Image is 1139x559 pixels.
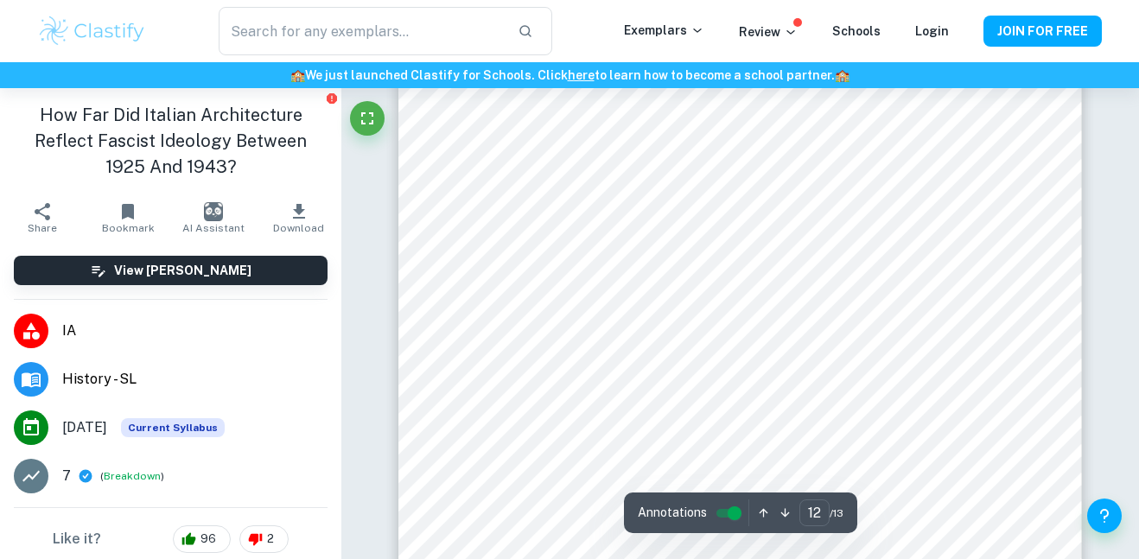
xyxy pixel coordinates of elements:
[62,321,328,341] span: IA
[638,504,707,522] span: Annotations
[104,468,161,484] button: Breakdown
[915,24,949,38] a: Login
[102,222,155,234] span: Bookmark
[257,194,342,242] button: Download
[830,505,843,521] span: / 13
[835,68,849,82] span: 🏫
[350,101,385,136] button: Fullscreen
[624,21,704,40] p: Exemplars
[3,66,1136,85] h6: We just launched Clastify for Schools. Click to learn how to become a school partner.
[325,92,338,105] button: Report issue
[100,468,164,485] span: ( )
[204,202,223,221] img: AI Assistant
[173,525,231,553] div: 96
[14,256,328,285] button: View [PERSON_NAME]
[37,14,147,48] img: Clastify logo
[290,68,305,82] span: 🏫
[219,7,504,55] input: Search for any exemplars...
[273,222,324,234] span: Download
[171,194,257,242] button: AI Assistant
[1087,499,1122,533] button: Help and Feedback
[239,525,289,553] div: 2
[62,369,328,390] span: History - SL
[121,418,225,437] span: Current Syllabus
[62,466,71,486] p: 7
[121,418,225,437] div: This exemplar is based on the current syllabus. Feel free to refer to it for inspiration/ideas wh...
[832,24,881,38] a: Schools
[53,529,101,549] h6: Like it?
[14,102,328,180] h1: How Far Did Italian Architecture Reflect Fascist Ideology Between 1925 And 1943?
[28,222,57,234] span: Share
[739,22,798,41] p: Review
[62,417,107,438] span: [DATE]
[258,530,283,548] span: 2
[191,530,226,548] span: 96
[114,261,251,280] h6: View [PERSON_NAME]
[182,222,245,234] span: AI Assistant
[568,68,595,82] a: here
[983,16,1102,47] button: JOIN FOR FREE
[86,194,171,242] button: Bookmark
